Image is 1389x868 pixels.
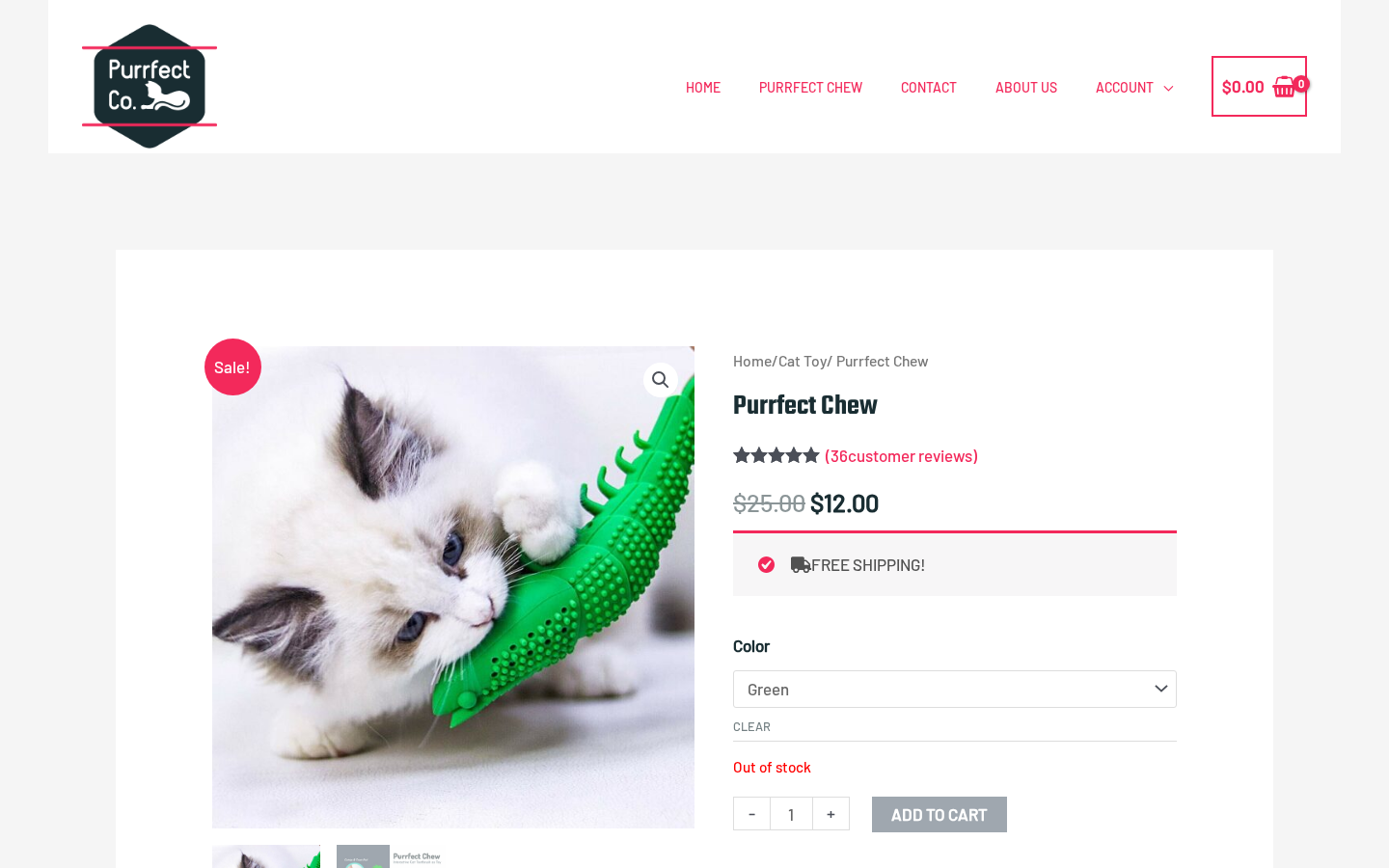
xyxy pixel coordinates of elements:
a: About Us [976,54,1076,122]
img: Two red lines across a black hexagon, which contains Purrfect Co. along with a cat silhouette lyi... [82,24,217,149]
bdi: 0.00 [1222,76,1265,95]
a: View full-screen image gallery [643,363,678,397]
a: Home [667,54,740,122]
bdi: 12.00 [810,487,879,517]
span: Rated out of 5 based on customer ratings [733,447,822,537]
span: 36 [733,447,749,488]
span: $ [1222,76,1232,95]
span: $ [810,487,824,517]
a: Cat Toy [778,351,827,369]
input: Product quantity [770,797,813,830]
p: Out of stock [733,758,1177,777]
a: Home [733,351,772,369]
a: View Shopping Cart, empty [1212,56,1307,117]
span: $ [733,487,747,517]
span: Sale! [204,339,262,396]
a: Purrfect Chew [740,54,882,122]
a: Account [1076,54,1192,122]
nav: Primary Site Navigation [667,52,1192,122]
span: 36 [831,446,848,465]
nav: Breadcrumb [733,346,1177,374]
button: Add to cart [872,797,1007,832]
bdi: 25.00 [733,487,805,517]
a: Clear options [733,719,771,734]
label: Color [733,636,770,655]
a: + [813,797,850,830]
a: Contact [882,54,976,122]
h1: Purrfect Chew [733,390,1177,424]
a: (36customer reviews) [826,446,977,465]
div: FREE SHIPPING! [733,530,1177,597]
a: - [733,797,770,830]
